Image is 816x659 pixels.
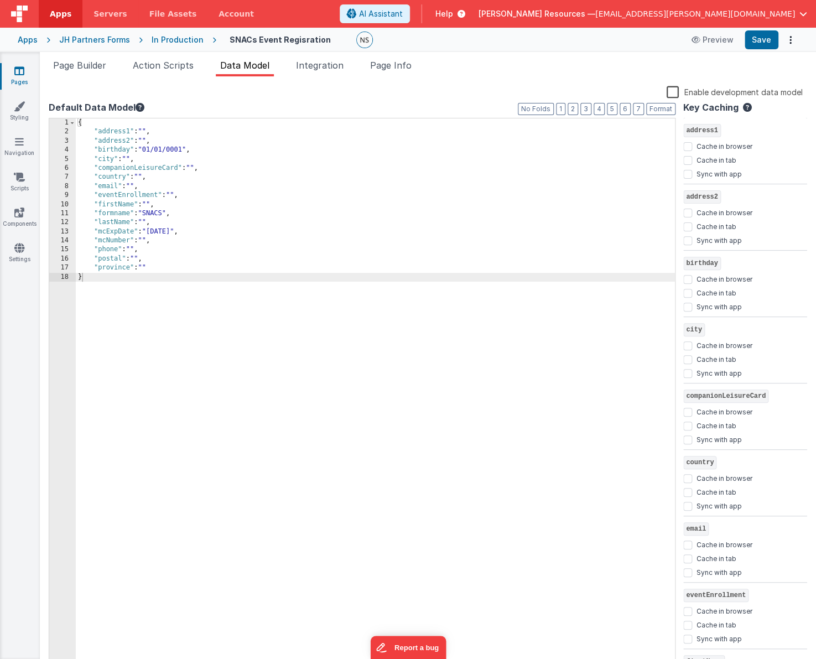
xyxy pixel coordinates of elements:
[633,103,644,115] button: 7
[49,209,76,218] div: 11
[49,164,76,173] div: 6
[556,103,565,115] button: 1
[697,287,736,298] label: Cache in tab
[49,137,76,146] div: 3
[93,8,127,19] span: Servers
[49,155,76,164] div: 5
[697,632,742,644] label: Sync with app
[783,32,798,48] button: Options
[594,103,605,115] button: 4
[49,127,76,136] div: 2
[697,220,736,231] label: Cache in tab
[667,85,803,98] label: Enable development data model
[49,191,76,200] div: 9
[296,60,344,71] span: Integration
[697,154,736,165] label: Cache in tab
[697,406,752,417] label: Cache in browser
[340,4,410,23] button: AI Assistant
[697,273,752,284] label: Cache in browser
[683,190,721,204] span: address2
[697,486,736,497] label: Cache in tab
[697,206,752,217] label: Cache in browser
[49,236,76,245] div: 14
[53,60,106,71] span: Page Builder
[646,103,675,115] button: Format
[370,636,446,659] iframe: Marker.io feedback button
[697,605,752,616] label: Cache in browser
[230,35,331,44] h4: SNACs Event Regisration
[697,500,742,511] label: Sync with app
[697,419,736,430] label: Cache in tab
[152,34,204,45] div: In Production
[683,390,768,403] span: companionLeisureCard
[49,101,144,114] button: Default Data Model
[683,323,705,336] span: city
[697,168,742,179] label: Sync with app
[49,245,76,254] div: 15
[683,589,749,602] span: eventEnrollment
[683,257,721,270] span: birthday
[697,538,752,549] label: Cache in browser
[683,456,716,469] span: country
[435,8,453,19] span: Help
[479,8,595,19] span: [PERSON_NAME] Resources —
[697,472,752,483] label: Cache in browser
[220,60,269,71] span: Data Model
[133,60,194,71] span: Action Scripts
[697,566,742,577] label: Sync with app
[49,146,76,154] div: 4
[697,140,752,151] label: Cache in browser
[620,103,631,115] button: 6
[580,103,591,115] button: 3
[149,8,197,19] span: File Assets
[607,103,617,115] button: 5
[697,339,752,350] label: Cache in browser
[50,8,71,19] span: Apps
[359,8,403,19] span: AI Assistant
[685,31,740,49] button: Preview
[697,300,742,312] label: Sync with app
[697,234,742,245] label: Sync with app
[595,8,795,19] span: [EMAIL_ADDRESS][PERSON_NAME][DOMAIN_NAME]
[49,173,76,181] div: 7
[49,200,76,209] div: 10
[683,124,721,137] span: address1
[697,353,736,364] label: Cache in tab
[683,522,709,536] span: email
[697,619,736,630] label: Cache in tab
[49,218,76,227] div: 12
[18,34,38,45] div: Apps
[49,273,76,282] div: 18
[357,32,372,48] img: 9faf6a77355ab8871252342ae372224e
[568,103,578,115] button: 2
[697,433,742,444] label: Sync with app
[697,552,736,563] label: Cache in tab
[49,227,76,236] div: 13
[518,103,554,115] button: No Folds
[683,103,739,113] h4: Key Caching
[49,255,76,263] div: 16
[49,263,76,272] div: 17
[745,30,778,49] button: Save
[49,118,76,127] div: 1
[479,8,807,19] button: [PERSON_NAME] Resources — [EMAIL_ADDRESS][PERSON_NAME][DOMAIN_NAME]
[49,182,76,191] div: 8
[697,367,742,378] label: Sync with app
[370,60,412,71] span: Page Info
[59,34,130,45] div: JH Partners Forms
